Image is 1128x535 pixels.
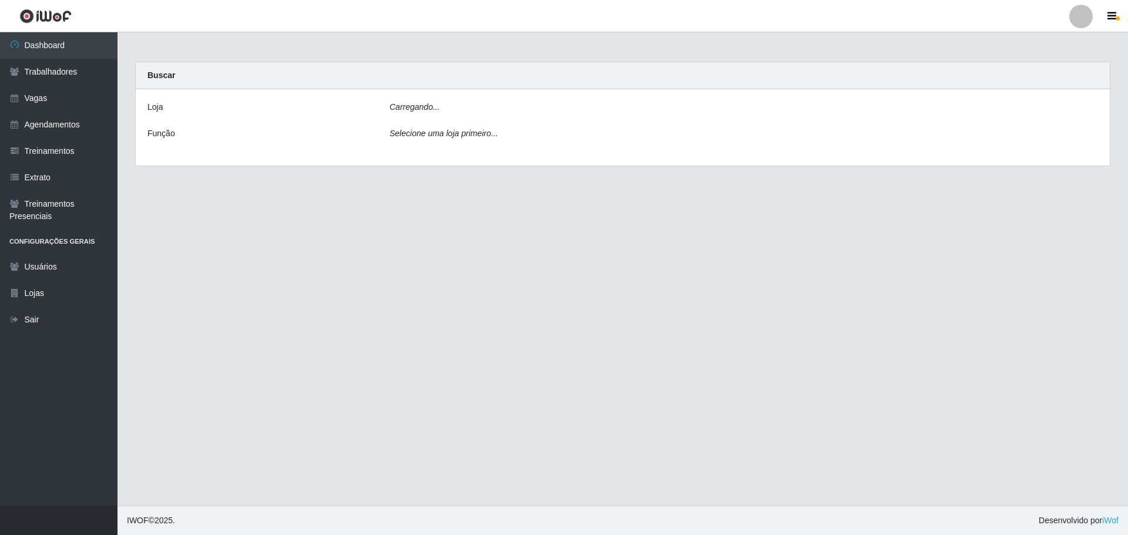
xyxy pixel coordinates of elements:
[127,514,175,527] span: © 2025 .
[390,102,440,112] i: Carregando...
[19,9,72,23] img: CoreUI Logo
[1039,514,1119,527] span: Desenvolvido por
[147,70,175,80] strong: Buscar
[147,101,163,113] label: Loja
[1102,516,1119,525] a: iWof
[390,129,498,138] i: Selecione uma loja primeiro...
[147,127,175,140] label: Função
[127,516,149,525] span: IWOF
